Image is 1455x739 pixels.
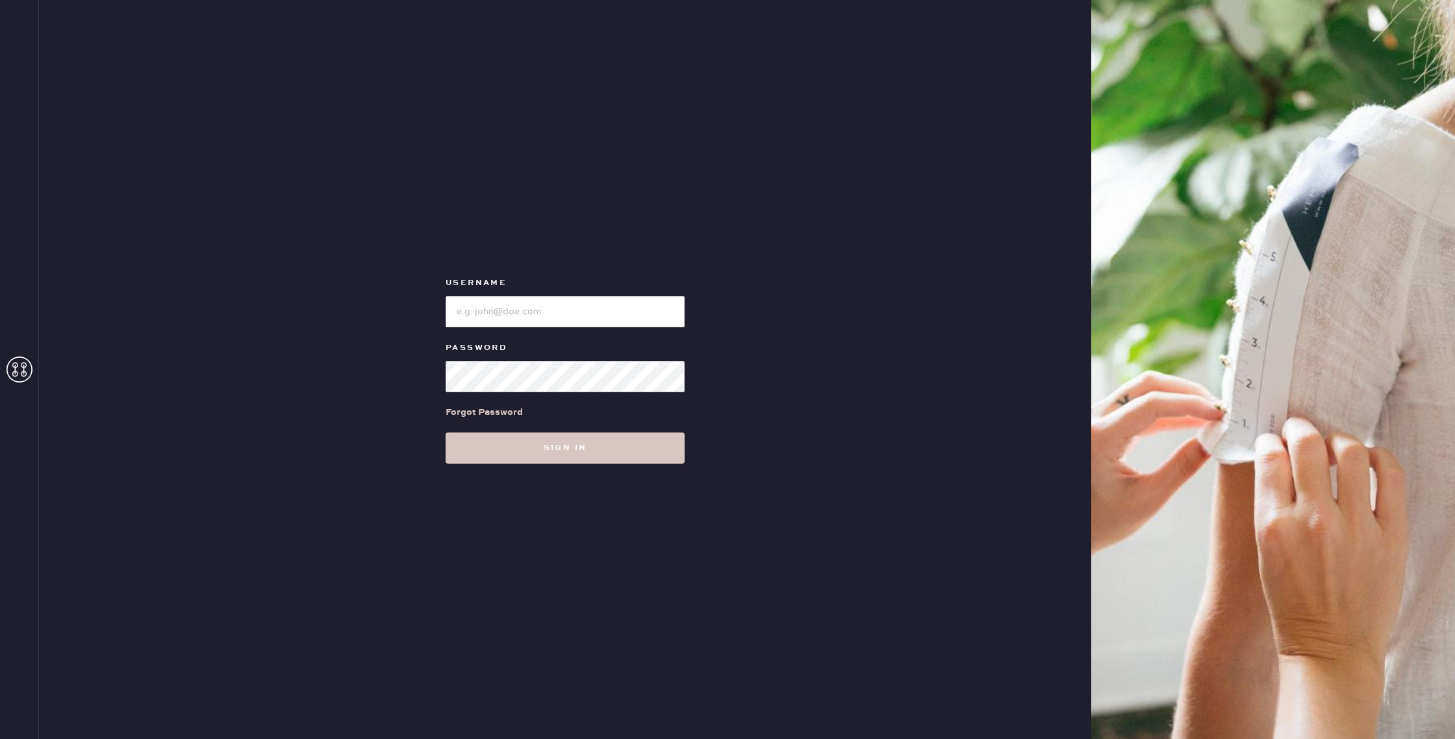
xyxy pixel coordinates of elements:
[446,392,523,432] a: Forgot Password
[446,340,685,356] label: Password
[446,432,685,464] button: Sign in
[446,275,685,291] label: Username
[446,405,523,420] div: Forgot Password
[446,296,685,327] input: e.g. john@doe.com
